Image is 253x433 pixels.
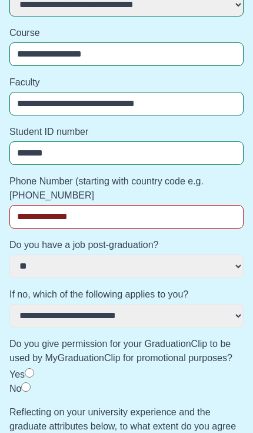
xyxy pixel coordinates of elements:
[9,125,244,139] label: Student ID number
[9,369,25,379] label: Yes
[9,287,244,302] label: If no, which of the following applies to you?
[9,75,244,90] label: Faculty
[9,384,21,394] label: No
[9,174,244,203] label: Phone Number (starting with country code e.g. [PHONE_NUMBER]
[9,238,244,252] label: Do you have a job post-graduation?
[9,26,244,40] label: Course
[9,337,244,365] label: Do you give permission for your GraduationClip to be used by MyGraduationClip for promotional pur...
